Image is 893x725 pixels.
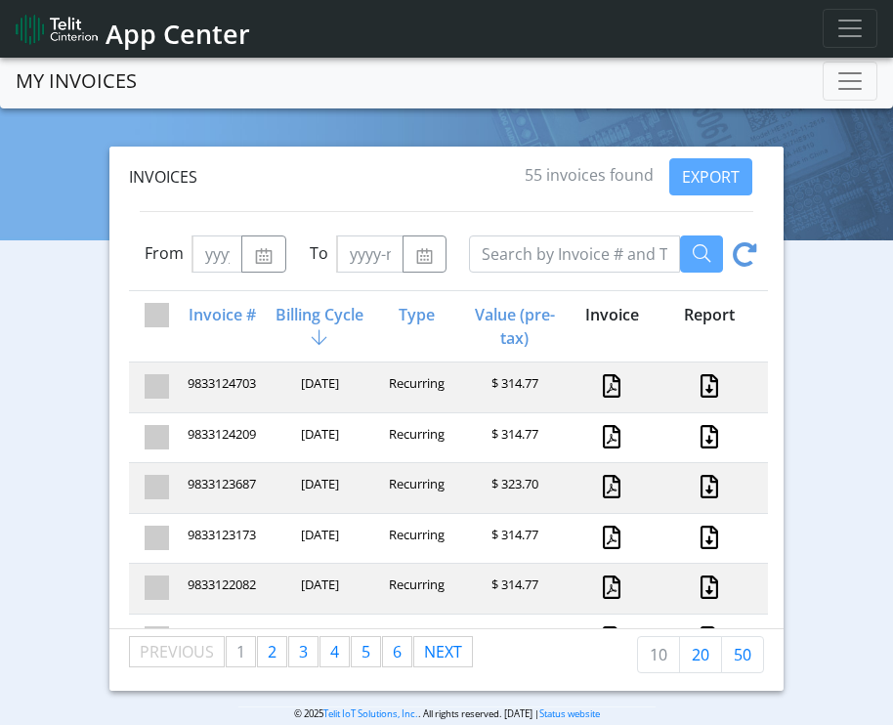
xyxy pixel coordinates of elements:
[172,626,270,653] div: 9833121545
[254,248,273,264] img: calendar.svg
[464,425,562,451] div: $ 314.77
[269,374,366,401] div: [DATE]
[269,303,366,350] div: Billing Cycle
[269,475,366,501] div: [DATE]
[721,636,764,673] a: 50
[172,576,270,602] div: 9833122082
[16,62,137,101] a: MY INVOICES
[129,636,474,667] ul: Pagination
[269,425,366,451] div: [DATE]
[310,241,328,265] label: To
[269,576,366,602] div: [DATE]
[238,706,656,721] p: © 2025 . All rights reserved. [DATE] |
[106,16,250,52] span: App Center
[539,707,600,720] a: Status website
[172,425,270,451] div: 9833124209
[469,235,680,273] input: Search by Invoice # and Type
[464,576,562,602] div: $ 314.77
[366,303,464,350] div: Type
[366,425,464,451] div: Recurring
[464,526,562,552] div: $ 314.77
[525,164,654,186] span: 55 invoices found
[464,374,562,401] div: $ 314.77
[191,235,242,273] input: yyyy-mm-dd
[236,641,245,662] span: 1
[172,526,270,552] div: 9833123173
[299,641,308,662] span: 3
[669,158,752,195] button: EXPORT
[268,641,276,662] span: 2
[145,241,184,265] label: From
[366,374,464,401] div: Recurring
[464,626,562,653] div: $ 314.77
[172,475,270,501] div: 9833123687
[823,9,877,48] button: Toggle navigation
[361,641,370,662] span: 5
[659,303,756,350] div: Report
[336,235,404,273] input: yyyy-mm-dd
[172,374,270,401] div: 9833124703
[679,636,722,673] a: 20
[366,526,464,552] div: Recurring
[330,641,339,662] span: 4
[16,14,98,45] img: logo-telit-cinterion-gw-new.png
[366,626,464,653] div: Recurring
[323,707,418,720] a: Telit IoT Solutions, Inc.
[464,475,562,501] div: $ 323.70
[140,641,214,662] span: Previous
[269,626,366,653] div: [DATE]
[464,303,562,350] div: Value (pre-tax)
[366,576,464,602] div: Recurring
[415,248,434,264] img: calendar.svg
[393,641,402,662] span: 6
[16,8,247,50] a: App Center
[823,62,877,101] button: Toggle navigation
[269,526,366,552] div: [DATE]
[129,166,197,188] span: Invoices
[366,475,464,501] div: Recurring
[562,303,659,350] div: Invoice
[172,303,270,350] div: Invoice #
[414,637,472,666] a: Next page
